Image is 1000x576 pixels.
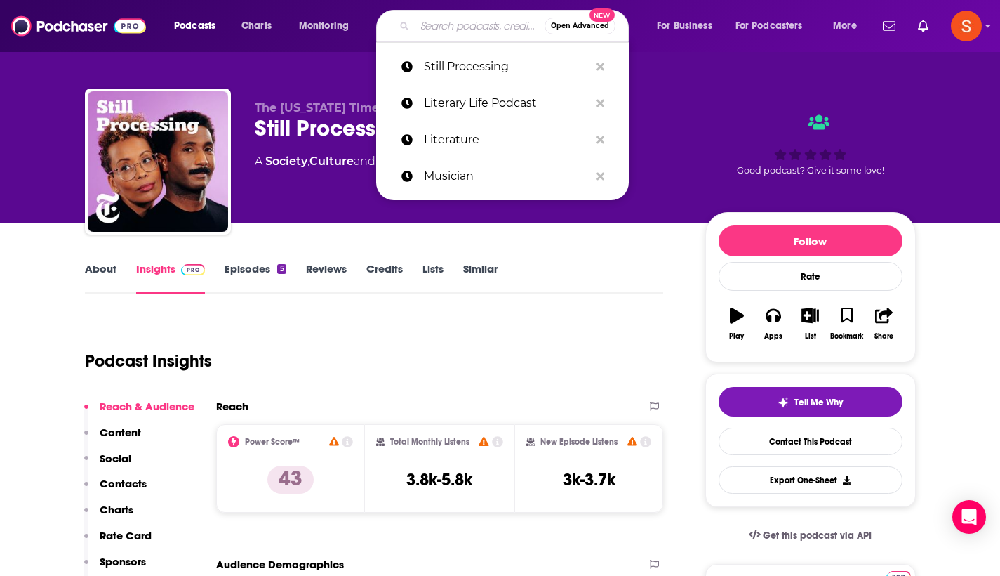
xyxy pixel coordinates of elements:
[422,262,444,294] a: Lists
[705,101,916,188] div: Good podcast? Give it some love!
[100,477,147,490] p: Contacts
[829,299,865,349] button: Bookmark
[306,262,347,294] a: Reviews
[719,387,902,417] button: tell me why sparkleTell Me Why
[424,122,589,158] p: Literature
[726,15,823,37] button: open menu
[865,299,902,349] button: Share
[181,264,206,275] img: Podchaser Pro
[100,555,146,568] p: Sponsors
[84,477,147,503] button: Contacts
[390,437,469,447] h2: Total Monthly Listens
[84,400,194,426] button: Reach & Audience
[951,11,982,41] img: User Profile
[719,225,902,256] button: Follow
[755,299,792,349] button: Apps
[833,16,857,36] span: More
[719,428,902,455] a: Contact This Podcast
[719,262,902,291] div: Rate
[406,469,472,490] h3: 3.8k-5.8k
[424,158,589,195] p: Musician
[100,529,152,542] p: Rate Card
[376,158,629,195] a: Musician
[225,262,286,294] a: Episodes5
[589,8,615,22] span: New
[265,155,307,168] a: Society
[376,85,629,122] a: Literary Life Podcast
[874,332,893,341] div: Share
[100,503,133,516] p: Charts
[267,466,314,494] p: 43
[136,262,206,294] a: InsightsPodchaser Pro
[241,16,272,36] span: Charts
[792,299,828,349] button: List
[88,91,228,232] img: Still Processing
[232,15,280,37] a: Charts
[563,469,615,490] h3: 3k-3.7k
[830,332,863,341] div: Bookmark
[545,18,615,34] button: Open AdvancedNew
[778,397,789,408] img: tell me why sparkle
[463,262,498,294] a: Similar
[912,14,934,38] a: Show notifications dropdown
[951,11,982,41] button: Show profile menu
[719,299,755,349] button: Play
[647,15,730,37] button: open menu
[735,16,803,36] span: For Podcasters
[84,503,133,529] button: Charts
[255,153,453,170] div: A podcast
[277,264,286,274] div: 5
[375,155,408,168] a: News
[424,85,589,122] p: Literary Life Podcast
[657,16,712,36] span: For Business
[763,530,872,542] span: Get this podcast via API
[85,351,212,372] h1: Podcast Insights
[719,466,902,494] button: Export One-Sheet
[84,452,131,478] button: Social
[551,22,609,30] span: Open Advanced
[737,165,884,176] span: Good podcast? Give it some love!
[823,15,874,37] button: open menu
[951,11,982,41] span: Logged in as sadie76317
[216,558,344,571] h2: Audience Demographics
[415,15,545,37] input: Search podcasts, credits, & more...
[764,332,782,341] div: Apps
[366,262,403,294] a: Credits
[729,332,744,341] div: Play
[877,14,901,38] a: Show notifications dropdown
[376,48,629,85] a: Still Processing
[309,155,354,168] a: Culture
[100,400,194,413] p: Reach & Audience
[376,122,629,158] a: Literature
[307,155,309,168] span: ,
[100,426,141,439] p: Content
[84,529,152,555] button: Rate Card
[424,48,589,85] p: Still Processing
[389,10,642,42] div: Search podcasts, credits, & more...
[354,155,375,168] span: and
[85,262,116,294] a: About
[794,397,843,408] span: Tell Me Why
[952,500,986,534] div: Open Intercom Messenger
[216,400,248,413] h2: Reach
[805,332,816,341] div: List
[255,101,385,114] span: The [US_STATE] Times
[11,13,146,39] img: Podchaser - Follow, Share and Rate Podcasts
[100,452,131,465] p: Social
[289,15,367,37] button: open menu
[738,518,884,553] a: Get this podcast via API
[299,16,349,36] span: Monitoring
[540,437,618,447] h2: New Episode Listens
[174,16,215,36] span: Podcasts
[245,437,300,447] h2: Power Score™
[84,426,141,452] button: Content
[164,15,234,37] button: open menu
